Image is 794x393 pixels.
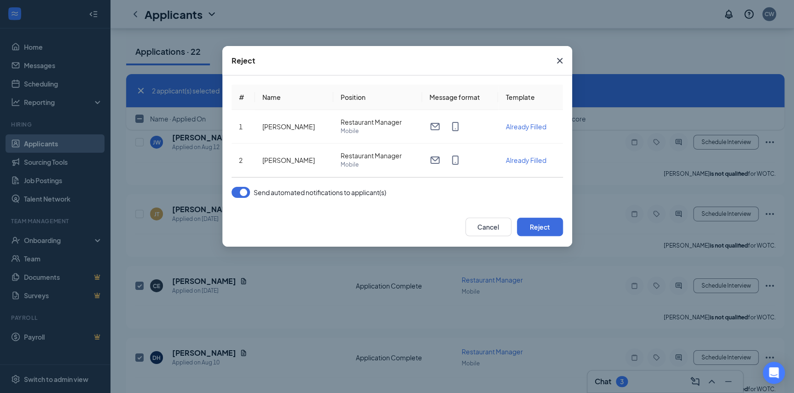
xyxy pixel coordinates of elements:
th: Position [333,85,422,110]
svg: Email [429,155,440,166]
button: Already Filled [505,121,546,132]
svg: MobileSms [450,121,461,132]
th: # [232,85,255,110]
span: Restaurant Manager [341,117,415,127]
svg: Cross [554,55,565,66]
span: Send automated notifications to applicant(s) [254,187,386,198]
div: Open Intercom Messenger [763,362,785,384]
td: [PERSON_NAME] [255,144,333,177]
span: Already Filled [505,156,546,164]
th: Template [498,85,562,110]
td: [PERSON_NAME] [255,110,333,144]
th: Message format [422,85,498,110]
span: 2 [239,156,243,164]
th: Name [255,85,333,110]
span: Already Filled [505,122,546,131]
svg: MobileSms [450,155,461,166]
button: Close [547,46,572,75]
button: Cancel [465,218,511,236]
span: Mobile [341,160,415,169]
svg: Email [429,121,440,132]
div: Reject [232,56,255,66]
button: Already Filled [505,155,546,165]
span: Restaurant Manager [341,151,415,160]
button: Reject [517,218,563,236]
span: Mobile [341,127,415,136]
span: 1 [239,122,243,131]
